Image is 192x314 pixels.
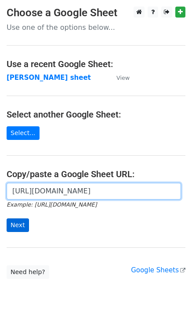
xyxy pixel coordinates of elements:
h4: Use a recent Google Sheet: [7,59,185,69]
a: Select... [7,126,40,140]
small: View [116,75,130,81]
small: Example: [URL][DOMAIN_NAME] [7,201,97,208]
a: Google Sheets [131,266,185,274]
a: View [108,74,130,82]
p: Use one of the options below... [7,23,185,32]
a: [PERSON_NAME] sheet [7,74,91,82]
iframe: Chat Widget [148,272,192,314]
h4: Copy/paste a Google Sheet URL: [7,169,185,179]
h3: Choose a Google Sheet [7,7,185,19]
h4: Select another Google Sheet: [7,109,185,120]
a: Need help? [7,265,49,279]
input: Paste your Google Sheet URL here [7,183,181,200]
input: Next [7,218,29,232]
